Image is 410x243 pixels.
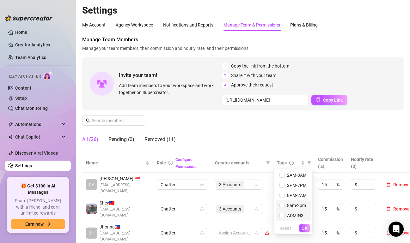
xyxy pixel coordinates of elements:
a: Discover Viral Videos [15,151,58,156]
img: Chat Copilot [8,135,12,139]
span: filter [307,161,311,165]
span: thunderbolt [8,122,13,127]
span: filter [306,158,312,168]
span: copy [316,98,321,102]
div: Removed (11) [144,136,176,143]
th: Hourly rate ($) [347,153,380,173]
div: Pending (0) [108,136,134,143]
span: lock [200,183,204,187]
span: Copy Link [323,98,343,103]
span: Manage your team members, their commission and hourly rate, and their permissions. [82,45,404,52]
span: 3 Accounts [216,205,244,213]
div: Manage Team & Permissions [223,21,280,28]
span: Role [157,160,166,165]
span: Share it with your team [231,72,276,79]
span: Earn now [25,222,44,227]
div: Open Intercom Messenger [389,222,404,237]
span: team [255,231,259,235]
button: OK [299,224,310,232]
span: Manage Team Members [82,36,404,44]
img: AI Chatter [43,71,53,80]
span: arrow-right [46,222,51,226]
span: question-circle [289,161,294,165]
span: [PERSON_NAME]. 🇸🇬 [100,175,149,182]
button: Copy Link [311,95,347,105]
span: filter [266,161,270,165]
span: Jhonna 🇵🇭 [100,223,149,230]
a: Home [15,30,27,35]
div: Agency Workspace [116,21,153,28]
span: Shey 🇹🇼 [100,199,149,206]
span: [EMAIL_ADDRESS][DOMAIN_NAME] [100,182,149,194]
span: delete [386,231,391,235]
a: Chat Monitoring [15,106,48,111]
span: Tags [277,159,287,166]
span: Chatter [161,204,204,214]
span: lock [200,207,204,211]
th: Commission (%) [314,153,347,173]
span: 1 [222,62,229,69]
img: Shey [86,204,97,214]
span: 3 Accounts [219,181,241,188]
a: Setup [15,96,27,101]
span: info-circle [168,161,173,165]
span: Creator accounts [215,159,264,166]
span: Remove [393,206,410,211]
a: Creator Analytics [15,40,66,50]
span: filter [265,158,271,168]
span: Chatter [161,180,204,189]
a: Settings [15,163,32,168]
span: team [255,207,259,211]
span: Chatter [161,228,204,238]
div: All (26) [82,136,98,143]
div: My Account [82,21,106,28]
span: Automations [15,119,60,129]
span: Approve their request [231,81,273,88]
span: lock [200,231,204,235]
span: [EMAIL_ADDRESS][DOMAIN_NAME] [100,206,149,218]
div: Plans & Billing [290,21,318,28]
span: 3 Accounts [219,205,241,212]
span: [EMAIL_ADDRESS][DOMAIN_NAME] [100,230,149,242]
span: 3 [222,81,229,88]
h2: Settings [82,4,404,16]
span: OK [302,226,308,231]
span: Share [PERSON_NAME] with a friend, and earn unlimited rewards [11,198,65,216]
input: Search members [92,117,137,124]
a: Team Analytics [15,55,46,60]
span: CA [89,181,95,188]
div: Notifications and Reports [163,21,213,28]
a: Content [15,86,31,91]
span: 2PM-7PM [285,183,307,188]
a: Configure Permissions [175,157,196,169]
button: Reset [277,224,294,232]
img: logo-BBDzfeDw.svg [5,15,52,21]
span: Copy the link from the bottom [231,62,289,69]
span: Add team members to your workspace and work together on Supercreator. [119,82,219,96]
span: Izzy AI Chatter [9,74,41,80]
span: Name [86,159,144,166]
span: 3 Accounts [216,181,244,188]
span: Remove [393,182,410,187]
span: team [255,183,259,187]
span: JH [89,229,95,236]
span: ADMIN3 [285,213,303,218]
span: warning [265,231,269,235]
span: 8am-2pm [285,203,306,208]
span: delete [386,182,391,187]
span: 8PM-2AM [285,193,307,198]
span: 🎁 Get $100 in AI Messages [11,183,65,195]
button: Earn nowarrow-right [11,219,65,229]
span: 2 [222,72,229,79]
span: Invite your team! [119,71,222,79]
span: search [86,118,90,123]
span: Chat Copilot [15,132,60,142]
th: Name [82,153,153,173]
span: 2AM-8AM [285,173,307,178]
span: delete [386,206,391,211]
